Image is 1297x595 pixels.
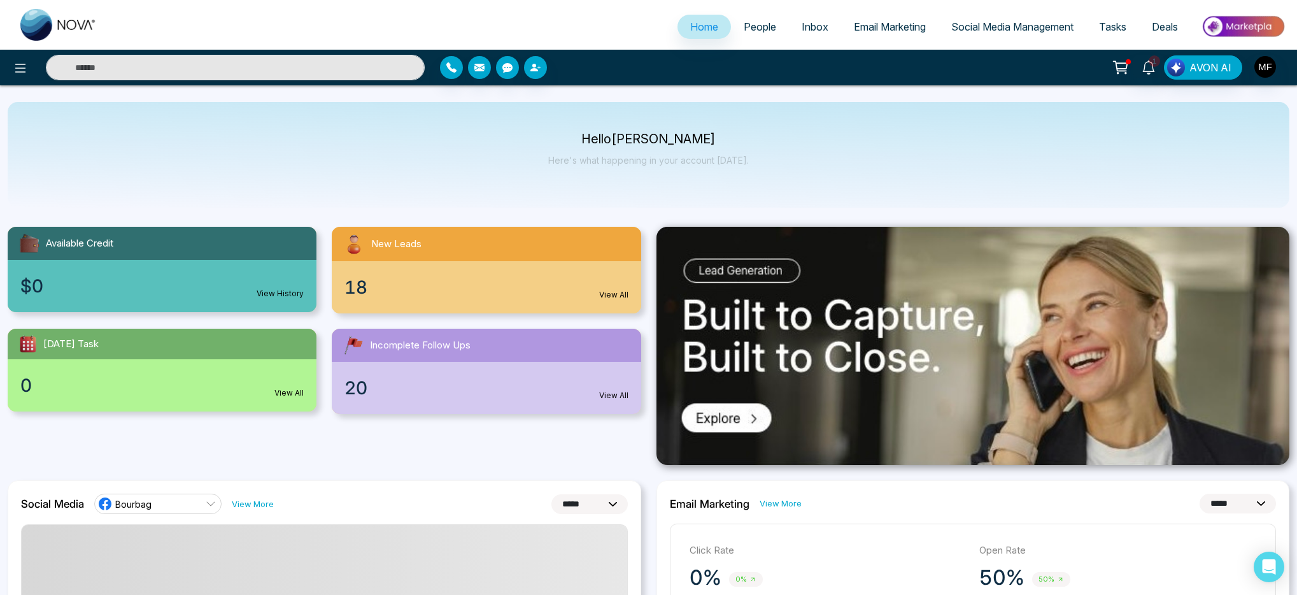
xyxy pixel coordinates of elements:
[1086,15,1139,39] a: Tasks
[1099,20,1126,33] span: Tasks
[1164,55,1242,80] button: AVON AI
[951,20,1074,33] span: Social Media Management
[731,15,789,39] a: People
[841,15,939,39] a: Email Marketing
[1167,59,1185,76] img: Lead Flow
[20,372,32,399] span: 0
[979,543,1256,558] p: Open Rate
[599,390,628,401] a: View All
[599,289,628,301] a: View All
[690,543,967,558] p: Click Rate
[20,273,43,299] span: $0
[43,337,99,352] span: [DATE] Task
[656,227,1290,465] img: .
[670,498,749,510] h2: Email Marketing
[21,498,84,510] h2: Social Media
[344,375,367,401] span: 20
[690,565,721,591] p: 0%
[548,155,749,166] p: Here's what happening in your account [DATE].
[729,572,763,587] span: 0%
[677,15,731,39] a: Home
[939,15,1086,39] a: Social Media Management
[760,498,802,510] a: View More
[1152,20,1178,33] span: Deals
[1032,572,1070,587] span: 50%
[232,498,274,510] a: View More
[257,288,304,299] a: View History
[789,15,841,39] a: Inbox
[1133,55,1164,78] a: 1
[744,20,776,33] span: People
[371,237,422,252] span: New Leads
[20,9,97,41] img: Nova CRM Logo
[548,134,749,145] p: Hello [PERSON_NAME]
[18,334,38,354] img: todayTask.svg
[344,274,367,301] span: 18
[274,387,304,399] a: View All
[854,20,926,33] span: Email Marketing
[18,232,41,255] img: availableCredit.svg
[342,334,365,357] img: followUps.svg
[1189,60,1231,75] span: AVON AI
[342,232,366,256] img: newLeads.svg
[324,227,648,313] a: New Leads18View All
[979,565,1024,591] p: 50%
[1139,15,1191,39] a: Deals
[1254,56,1276,78] img: User Avatar
[370,338,471,353] span: Incomplete Follow Ups
[324,329,648,414] a: Incomplete Follow Ups20View All
[802,20,828,33] span: Inbox
[46,236,113,251] span: Available Credit
[1254,552,1284,582] div: Open Intercom Messenger
[1149,55,1160,67] span: 1
[1197,12,1289,41] img: Market-place.gif
[115,498,152,510] span: Bourbag
[690,20,718,33] span: Home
